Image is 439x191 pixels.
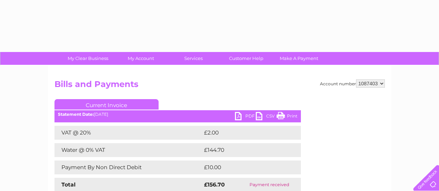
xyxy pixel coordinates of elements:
a: Services [165,52,222,65]
strong: Total [61,181,76,188]
td: £10.00 [202,160,287,174]
div: [DATE] [54,112,301,117]
strong: £156.70 [204,181,225,188]
h2: Bills and Payments [54,79,385,93]
a: Print [277,112,297,122]
div: Account number [320,79,385,88]
td: Water @ 0% VAT [54,143,202,157]
b: Statement Date: [58,112,94,117]
a: Current Invoice [54,99,159,110]
a: CSV [256,112,277,122]
td: £2.00 [202,126,285,140]
a: My Clear Business [59,52,117,65]
a: Make A Payment [270,52,328,65]
a: PDF [235,112,256,122]
td: £144.70 [202,143,288,157]
a: My Account [112,52,169,65]
a: Customer Help [218,52,275,65]
td: VAT @ 20% [54,126,202,140]
td: Payment By Non Direct Debit [54,160,202,174]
